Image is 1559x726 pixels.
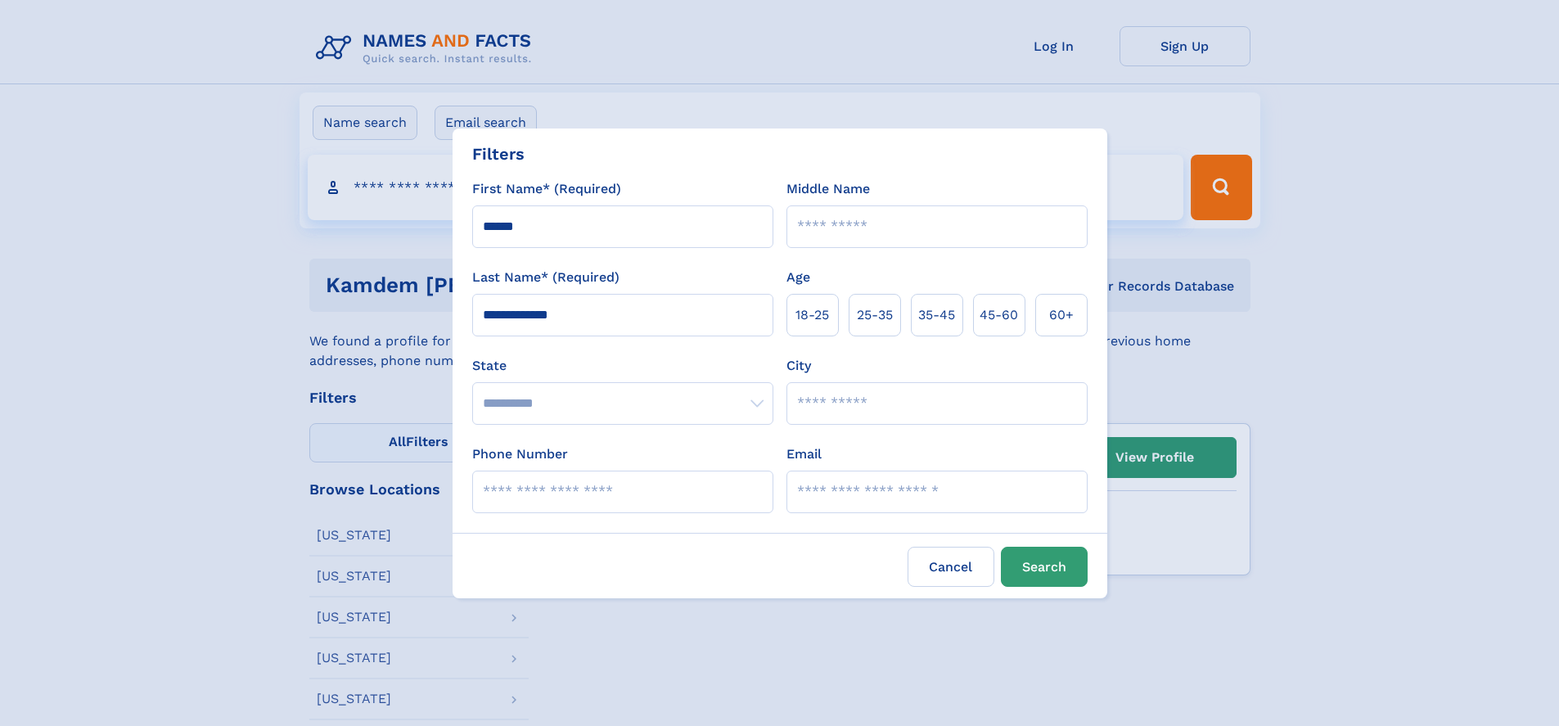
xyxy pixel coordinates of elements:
[472,356,773,376] label: State
[786,356,811,376] label: City
[786,268,810,287] label: Age
[795,305,829,325] span: 18‑25
[786,179,870,199] label: Middle Name
[908,547,994,587] label: Cancel
[1049,305,1074,325] span: 60+
[472,179,621,199] label: First Name* (Required)
[1001,547,1088,587] button: Search
[980,305,1018,325] span: 45‑60
[472,268,620,287] label: Last Name* (Required)
[857,305,893,325] span: 25‑35
[918,305,955,325] span: 35‑45
[472,444,568,464] label: Phone Number
[472,142,525,166] div: Filters
[786,444,822,464] label: Email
